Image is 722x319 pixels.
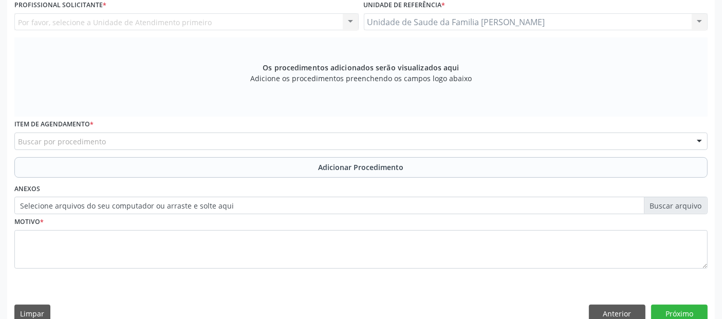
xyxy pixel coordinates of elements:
[263,62,459,73] span: Os procedimentos adicionados serão visualizados aqui
[14,157,708,178] button: Adicionar Procedimento
[14,181,40,197] label: Anexos
[14,214,44,230] label: Motivo
[319,162,404,173] span: Adicionar Procedimento
[18,136,106,147] span: Buscar por procedimento
[14,117,94,133] label: Item de agendamento
[250,73,472,84] span: Adicione os procedimentos preenchendo os campos logo abaixo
